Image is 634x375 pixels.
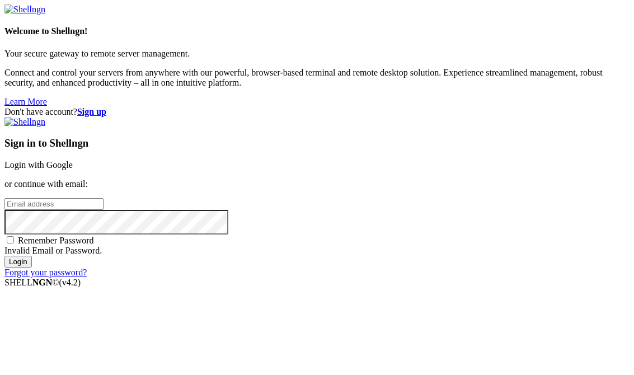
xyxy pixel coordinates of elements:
[4,246,630,256] div: Invalid Email or Password.
[4,198,104,210] input: Email address
[4,49,630,59] p: Your secure gateway to remote server management.
[32,278,53,287] b: NGN
[59,278,81,287] span: 4.2.0
[4,179,630,189] p: or continue with email:
[77,107,106,116] a: Sign up
[7,236,14,243] input: Remember Password
[4,256,32,268] input: Login
[4,117,45,127] img: Shellngn
[18,236,94,245] span: Remember Password
[4,137,630,149] h3: Sign in to Shellngn
[4,4,45,15] img: Shellngn
[4,268,87,277] a: Forgot your password?
[4,160,73,170] a: Login with Google
[4,97,47,106] a: Learn More
[4,107,630,117] div: Don't have account?
[4,278,81,287] span: SHELL ©
[4,68,630,88] p: Connect and control your servers from anywhere with our powerful, browser-based terminal and remo...
[4,26,630,36] h4: Welcome to Shellngn!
